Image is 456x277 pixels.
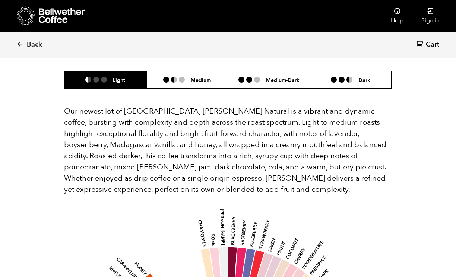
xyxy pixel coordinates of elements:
span: Cart [426,40,439,49]
h2: Flavor [64,50,173,61]
h6: Light [113,77,125,83]
span: Back [27,40,42,49]
h6: Medium-Dark [266,77,300,83]
h6: Medium [191,77,211,83]
h6: Dark [358,77,370,83]
a: Cart [416,40,441,50]
p: Our newest lot of [GEOGRAPHIC_DATA] [PERSON_NAME] Natural is a vibrant and dynamic coffee, bursti... [64,106,392,195]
